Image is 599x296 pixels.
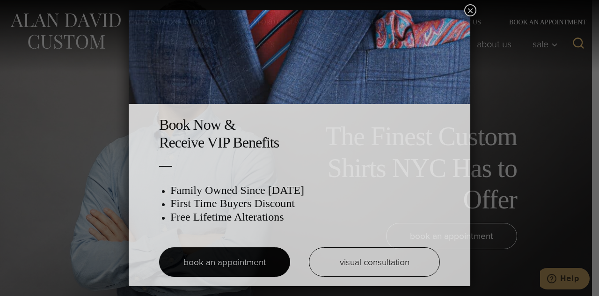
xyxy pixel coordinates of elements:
[464,4,476,16] button: Close
[170,197,440,210] h3: First Time Buyers Discount
[159,247,290,277] a: book an appointment
[170,210,440,224] h3: Free Lifetime Alterations
[309,247,440,277] a: visual consultation
[20,7,39,15] span: Help
[159,116,440,152] h2: Book Now & Receive VIP Benefits
[170,184,440,197] h3: Family Owned Since [DATE]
